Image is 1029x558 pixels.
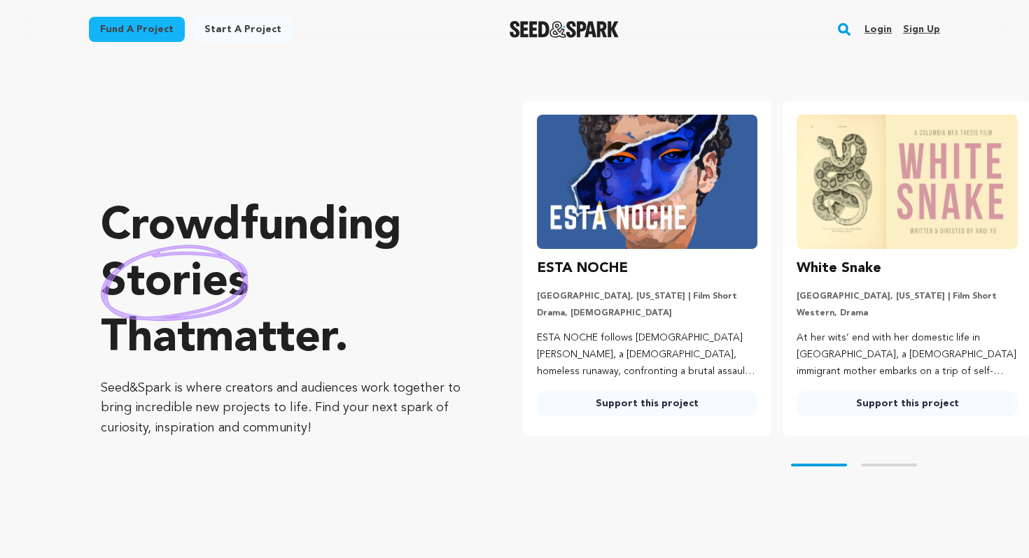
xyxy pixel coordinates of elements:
a: Sign up [903,18,940,41]
p: [GEOGRAPHIC_DATA], [US_STATE] | Film Short [797,291,1018,302]
a: Support this project [537,391,758,416]
img: hand sketched image [101,245,248,321]
h3: White Snake [797,257,881,280]
p: Seed&Spark is where creators and audiences work together to bring incredible new projects to life... [101,378,467,438]
img: White Snake image [797,115,1018,249]
a: Support this project [797,391,1018,416]
img: Seed&Spark Logo Dark Mode [510,21,619,38]
p: Drama, [DEMOGRAPHIC_DATA] [537,308,758,319]
a: Seed&Spark Homepage [510,21,619,38]
p: At her wits’ end with her domestic life in [GEOGRAPHIC_DATA], a [DEMOGRAPHIC_DATA] immigrant moth... [797,330,1018,380]
img: ESTA NOCHE image [537,115,758,249]
p: Crowdfunding that . [101,199,467,367]
a: Fund a project [89,17,185,42]
p: ESTA NOCHE follows [DEMOGRAPHIC_DATA] [PERSON_NAME], a [DEMOGRAPHIC_DATA], homeless runaway, conf... [537,330,758,380]
a: Login [864,18,892,41]
p: [GEOGRAPHIC_DATA], [US_STATE] | Film Short [537,291,758,302]
p: Western, Drama [797,308,1018,319]
span: matter [195,317,335,362]
h3: ESTA NOCHE [537,257,628,280]
a: Start a project [193,17,293,42]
